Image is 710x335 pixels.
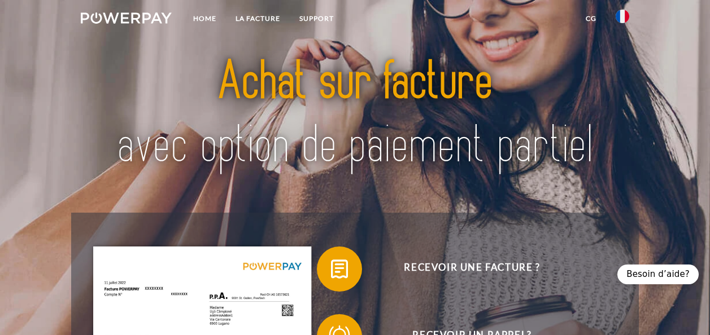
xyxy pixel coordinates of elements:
a: Support [290,8,343,29]
span: Recevoir une facture ? [334,246,611,292]
a: CG [576,8,606,29]
button: Recevoir une facture ? [317,246,611,292]
a: Home [184,8,226,29]
img: qb_bill.svg [325,255,354,283]
img: title-powerpay_fr.svg [107,33,602,195]
img: fr [616,10,629,23]
a: LA FACTURE [226,8,290,29]
div: Besoin d’aide? [617,265,699,284]
img: logo-powerpay-white.svg [81,12,172,24]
